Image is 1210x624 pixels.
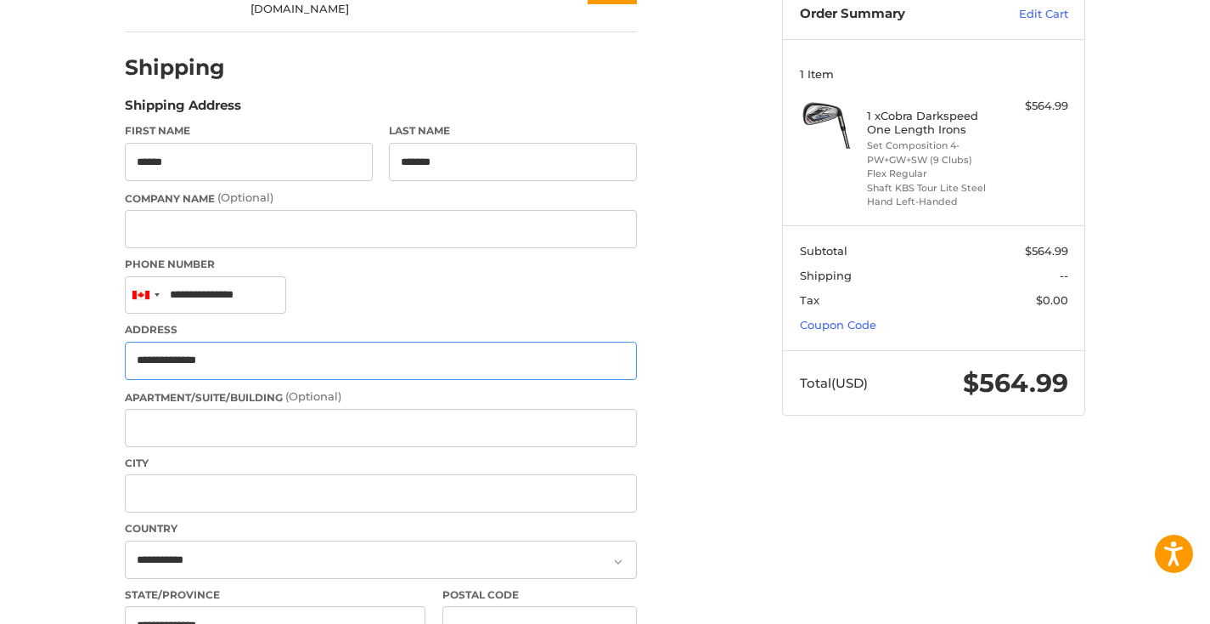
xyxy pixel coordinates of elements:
[1036,293,1068,307] span: $0.00
[125,123,373,139] label: First Name
[217,190,273,204] small: (Optional)
[125,456,637,471] label: City
[125,190,637,207] label: Company Name
[982,6,1068,23] a: Edit Cart
[867,109,997,137] h4: 1 x Cobra Darkspeed One Length Irons
[867,195,997,209] li: Hand Left-Handed
[800,244,847,258] span: Subtotal
[800,375,868,391] span: Total (USD)
[125,322,637,338] label: Address
[1025,244,1068,258] span: $564.99
[125,521,637,536] label: Country
[1001,98,1068,115] div: $564.99
[442,587,638,603] label: Postal Code
[867,139,997,167] li: Set Composition 4-PW+GW+SW (9 Clubs)
[800,269,852,282] span: Shipping
[800,6,982,23] h3: Order Summary
[125,257,637,272] label: Phone Number
[867,167,997,181] li: Flex Regular
[125,54,225,81] h2: Shipping
[963,367,1068,399] span: $564.99
[1060,269,1068,282] span: --
[126,277,165,314] div: Canada: +1
[285,389,341,403] small: (Optional)
[800,293,819,307] span: Tax
[125,587,425,603] label: State/Province
[800,67,1068,81] h3: 1 Item
[125,96,241,123] legend: Shipping Address
[389,123,637,139] label: Last Name
[867,181,997,196] li: Shaft KBS Tour Lite Steel
[800,318,876,332] a: Coupon Code
[125,389,637,406] label: Apartment/Suite/Building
